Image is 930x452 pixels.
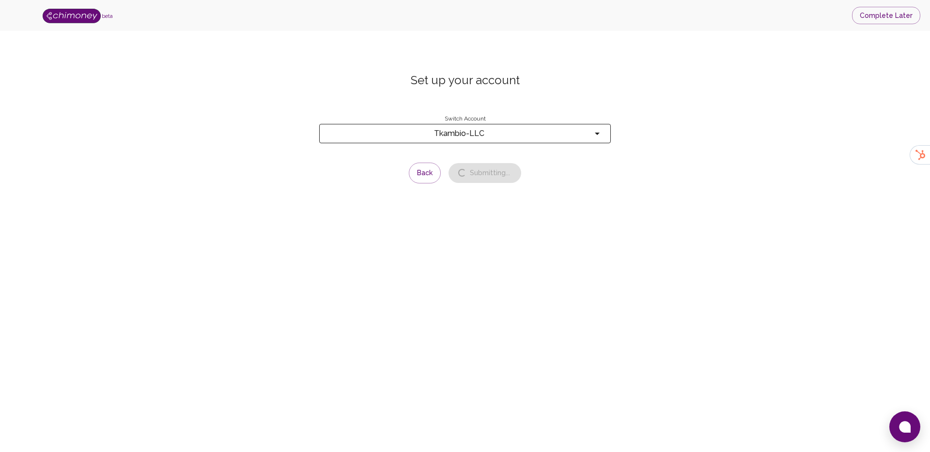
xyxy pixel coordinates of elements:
[327,127,591,140] span: Tkambio-LLC
[445,115,486,122] span: Switch Account
[889,411,920,442] button: Open chat window
[319,124,611,143] button: account of current user
[852,7,920,25] button: Complete Later
[409,163,441,183] button: Back
[319,73,611,92] h2: Set up your account
[43,9,101,23] img: Logo
[102,13,113,19] span: beta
